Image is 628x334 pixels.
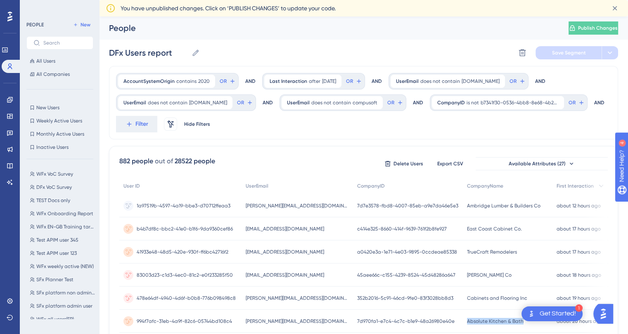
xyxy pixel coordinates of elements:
button: All Users [26,56,93,66]
div: 4 [57,4,60,11]
button: New Users [26,103,93,113]
button: WFx Onboarding Report [26,209,98,219]
button: Delete Users [383,157,424,170]
span: compusoft [353,99,377,106]
button: Filter [116,116,157,132]
span: [DOMAIN_NAME] [189,99,227,106]
button: Weekly Active Users [26,116,93,126]
div: People [109,22,548,34]
span: WFx EN-GB Training target [36,223,95,230]
button: OR [218,75,237,88]
time: about 20 hours ago [557,318,602,324]
span: All Companies [36,71,70,78]
span: Test APIM user 345 [36,237,78,243]
span: UserEmail [123,99,146,106]
iframe: UserGuiding AI Assistant Launcher [593,301,618,326]
button: WFx all users(FR) [26,314,98,324]
span: 45aee66c-c155-4239-8524-45d48286a647 [357,272,455,278]
button: Hide Filters [184,118,210,131]
span: TEST Docs only [36,197,70,204]
span: 41933e48-48d5-420e-930f-ff6bc42716f2 [137,249,228,255]
span: [EMAIL_ADDRESS][DOMAIN_NAME] [246,249,324,255]
span: OR [569,99,576,106]
button: Monthly Active Users [26,129,93,139]
div: 28522 people [175,156,215,166]
span: Filter [135,119,148,129]
span: 994f7afc-31eb-4a9f-82c6-05744bd108c4 [137,318,232,325]
span: OR [237,99,244,106]
button: OR [567,96,585,109]
span: WFx all users(FR) [36,316,74,322]
span: [DATE] [322,78,336,85]
span: UserEmail [287,99,310,106]
div: AND [263,94,273,111]
span: 478e64df-4940-4d6f-b0b8-776b098498c8 [137,295,236,301]
span: SFx Planner Test [36,276,73,283]
span: New Users [36,104,59,111]
button: OR [236,96,254,109]
span: Cabinets and Flooring Inc [467,295,527,301]
button: Save Segment [536,46,602,59]
button: New [70,20,93,30]
span: 7d7e3578-fbd8-4007-85eb-a9e7da46e5e3 [357,202,458,209]
span: does not contain [420,78,460,85]
button: WFx EN-GB Training target [26,222,98,232]
span: [PERSON_NAME][EMAIL_ADDRESS][DOMAIN_NAME] [246,318,349,325]
div: 1 [575,304,583,312]
span: 2020 [198,78,210,85]
button: Available Attributes (27) [476,157,608,170]
span: c414e325-8660-414f-9639-761f2b8fe927 [357,226,447,232]
span: CompanyID [357,183,385,189]
span: First Interaction [557,183,594,189]
button: SFx platform admin user [26,301,98,311]
span: All Users [36,58,55,64]
time: about 12 hours ago [557,203,601,209]
span: Absolute Kitchen & Bath [467,318,524,325]
button: Publish Changes [569,21,618,35]
button: SFx platform non admin user [26,288,98,298]
span: is not [467,99,479,106]
span: Save Segment [552,49,586,56]
span: East Coast Cabinet Co. [467,226,522,232]
span: Ambridge Lumber & Builders Co [467,202,540,209]
span: SFx platform non admin user [36,289,95,296]
div: 882 people [119,156,153,166]
span: [PERSON_NAME] Co [467,272,512,278]
time: about 17 hours ago [557,226,601,232]
span: Test APIM user 123 [36,250,77,256]
span: [EMAIL_ADDRESS][DOMAIN_NAME] [246,272,324,278]
div: out of [155,156,173,166]
span: You have unpublished changes. Click on ‘PUBLISH CHANGES’ to update your code. [121,3,336,13]
span: Publish Changes [578,25,618,31]
div: AND [535,73,545,89]
span: b7341f30-0536-4bb8-8e68-4b20b2e98613 [481,99,559,106]
span: does not contain [148,99,187,106]
span: OR [220,78,227,85]
time: about 19 hours ago [557,295,601,301]
span: AccountSystemOrigin [123,78,175,85]
span: WFx VoC Survey [36,171,73,177]
button: Test APIM user 123 [26,248,98,258]
div: Open Get Started! checklist, remaining modules: 1 [521,306,583,321]
span: contains [176,78,197,85]
span: Need Help? [19,2,52,12]
button: OR [508,75,526,88]
span: SFx platform admin user [36,303,92,309]
button: Export CSV [429,157,471,170]
span: 1a97519b-4597-4a19-bbe3-d70712ffeaa3 [137,202,230,209]
span: Export CSV [437,160,463,167]
span: 7d970fa1-e7c4-4c7c-b1e9-48a26980e40e [357,318,455,325]
button: DFx VoC Survey [26,182,98,192]
span: WFx Onboarding Report [36,210,93,217]
button: OR [386,96,404,109]
span: a0420e3a-1e71-4e03-9895-0ccdeae85338 [357,249,457,255]
span: Delete Users [393,160,423,167]
span: UserEmail [396,78,419,85]
span: [EMAIL_ADDRESS][DOMAIN_NAME] [246,226,324,232]
div: Get Started! [540,309,576,318]
span: does not contain [311,99,351,106]
div: AND [594,94,604,111]
div: AND [413,94,423,111]
span: after [309,78,320,85]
